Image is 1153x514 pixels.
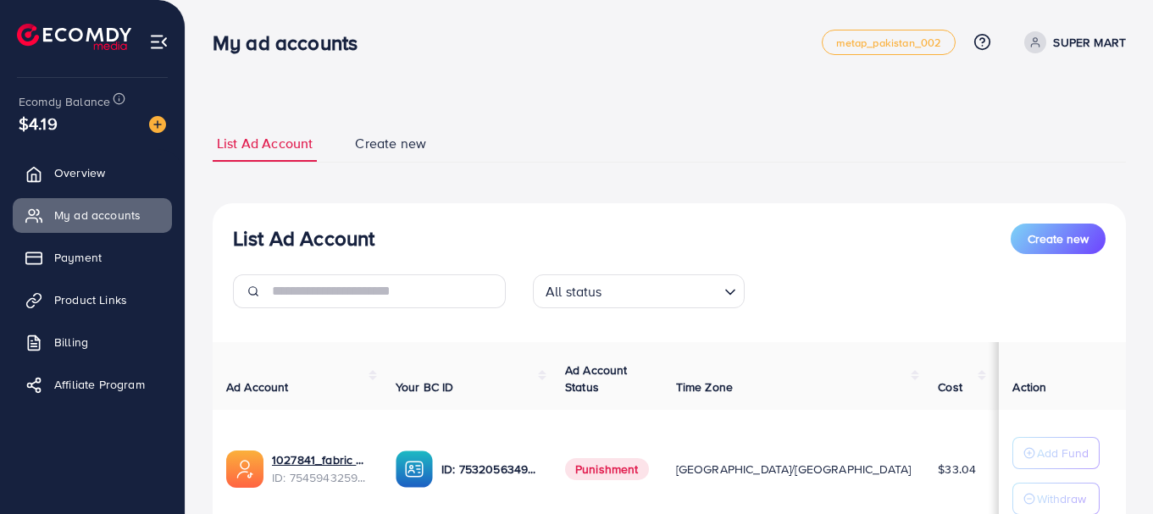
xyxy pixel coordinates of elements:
[54,249,102,266] span: Payment
[1081,438,1140,501] iframe: Chat
[149,32,169,52] img: menu
[1017,31,1126,53] a: SUPER MART
[441,459,538,479] p: ID: 7532056349082025991
[272,451,369,486] div: <span class='underline'>1027841_fabric zone_1756927158814</span></br>7545943259852455943
[54,376,145,393] span: Affiliate Program
[54,334,88,351] span: Billing
[272,451,369,468] a: 1027841_fabric zone_1756927158814
[13,156,172,190] a: Overview
[54,291,127,308] span: Product Links
[938,379,962,395] span: Cost
[272,469,369,486] span: ID: 7545943259852455943
[676,379,733,395] span: Time Zone
[226,379,289,395] span: Ad Account
[1053,32,1126,53] p: SUPER MART
[54,207,141,224] span: My ad accounts
[533,274,745,308] div: Search for option
[396,450,433,488] img: ic-ba-acc.ded83a64.svg
[1012,379,1046,395] span: Action
[13,283,172,317] a: Product Links
[13,198,172,232] a: My ad accounts
[17,24,131,50] img: logo
[13,240,172,274] a: Payment
[226,450,263,488] img: ic-ads-acc.e4c84228.svg
[836,37,942,48] span: metap_pakistan_002
[1037,489,1086,509] p: Withdraw
[217,134,313,153] span: List Ad Account
[542,279,606,304] span: All status
[13,325,172,359] a: Billing
[149,116,166,133] img: image
[1037,443,1089,463] p: Add Fund
[396,379,454,395] span: Your BC ID
[1011,224,1106,254] button: Create new
[1012,437,1100,469] button: Add Fund
[607,276,718,304] input: Search for option
[19,93,110,110] span: Ecomdy Balance
[13,368,172,401] a: Affiliate Program
[19,111,58,135] span: $4.19
[355,134,426,153] span: Create new
[822,30,956,55] a: metap_pakistan_002
[676,461,912,478] span: [GEOGRAPHIC_DATA]/[GEOGRAPHIC_DATA]
[938,461,976,478] span: $33.04
[213,30,371,55] h3: My ad accounts
[565,458,649,480] span: Punishment
[233,226,374,251] h3: List Ad Account
[54,164,105,181] span: Overview
[1028,230,1089,247] span: Create new
[565,362,628,395] span: Ad Account Status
